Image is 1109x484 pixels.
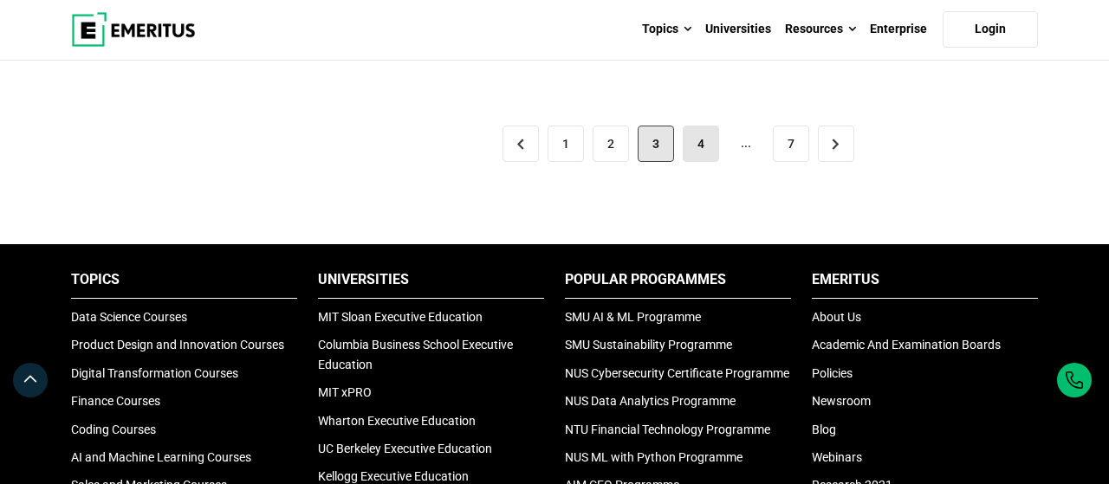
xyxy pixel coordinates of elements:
[943,11,1038,48] a: Login
[593,126,629,162] a: 2
[812,394,871,408] a: Newsroom
[318,310,483,324] a: MIT Sloan Executive Education
[683,126,719,162] a: 4
[71,366,238,380] a: Digital Transformation Courses
[71,450,251,464] a: AI and Machine Learning Courses
[812,366,853,380] a: Policies
[773,126,809,162] a: 7
[318,385,372,399] a: MIT xPRO
[818,126,854,162] a: >
[812,338,1001,352] a: Academic And Examination Boards
[565,310,701,324] a: SMU AI & ML Programme
[728,126,764,162] span: ...
[318,469,469,483] a: Kellogg Executive Education
[565,394,736,408] a: NUS Data Analytics Programme
[71,310,187,324] a: Data Science Courses
[71,423,156,436] a: Coding Courses
[565,450,743,464] a: NUS ML with Python Programme
[71,394,160,408] a: Finance Courses
[318,338,513,371] a: Columbia Business School Executive Education
[318,442,492,455] a: UC Berkeley Executive Education
[565,338,732,352] a: SMU Sustainability Programme
[812,450,862,464] a: Webinars
[71,338,284,352] a: Product Design and Innovation Courses
[812,310,861,324] a: About Us
[548,126,584,162] a: 1
[565,423,770,436] a: NTU Financial Technology Programme
[503,126,539,162] a: <
[565,366,789,380] a: NUS Cybersecurity Certificate Programme
[638,126,674,162] span: 3
[318,414,476,428] a: Wharton Executive Education
[812,423,836,436] a: Blog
